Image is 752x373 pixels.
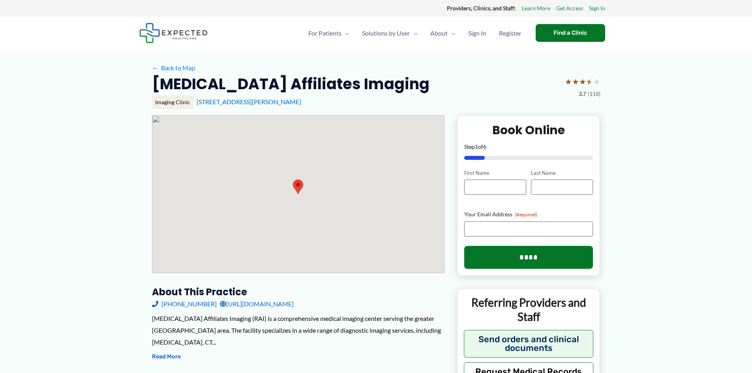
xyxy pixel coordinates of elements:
[152,96,193,109] div: Imaging Clinic
[579,74,586,89] span: ★
[197,98,301,105] a: [STREET_ADDRESS][PERSON_NAME]
[448,19,456,47] span: Menu Toggle
[424,19,462,47] a: AboutMenu Toggle
[462,19,493,47] a: Sign In
[152,74,429,94] h2: [MEDICAL_DATA] Affiliates Imaging
[356,19,424,47] a: Solutions by UserMenu Toggle
[483,143,486,150] span: 6
[593,74,600,89] span: ★
[220,298,294,310] a: [URL][DOMAIN_NAME]
[308,19,341,47] span: For Patients
[152,64,159,71] span: ←
[586,74,593,89] span: ★
[152,298,217,310] a: [PHONE_NUMBER]
[464,210,593,218] label: Your Email Address
[493,19,528,47] a: Register
[464,122,593,138] h2: Book Online
[536,24,605,42] a: Find a Clinic
[302,19,356,47] a: For PatientsMenu Toggle
[447,5,516,11] strong: Providers, Clinics, and Staff:
[152,313,444,348] div: [MEDICAL_DATA] Affiliates Imaging (RAI) is a comprehensive medical imaging center serving the gre...
[430,19,448,47] span: About
[410,19,418,47] span: Menu Toggle
[579,89,586,99] span: 3.7
[475,143,478,150] span: 1
[515,212,537,217] span: (Required)
[464,330,594,358] button: Send orders and clinical documents
[152,62,195,74] a: ←Back to Map
[588,89,600,99] span: (118)
[302,19,528,47] nav: Primary Site Navigation
[499,19,521,47] span: Register
[341,19,349,47] span: Menu Toggle
[556,3,583,13] a: Get Access
[464,169,526,177] label: First Name
[152,352,181,362] button: Read More
[468,19,486,47] span: Sign In
[572,74,579,89] span: ★
[464,295,594,324] p: Referring Providers and Staff
[362,19,410,47] span: Solutions by User
[565,74,572,89] span: ★
[589,3,605,13] a: Sign In
[152,286,444,298] h3: About this practice
[531,169,593,177] label: Last Name
[139,23,208,43] img: Expected Healthcare Logo - side, dark font, small
[522,3,550,13] a: Learn More
[464,144,593,150] p: Step of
